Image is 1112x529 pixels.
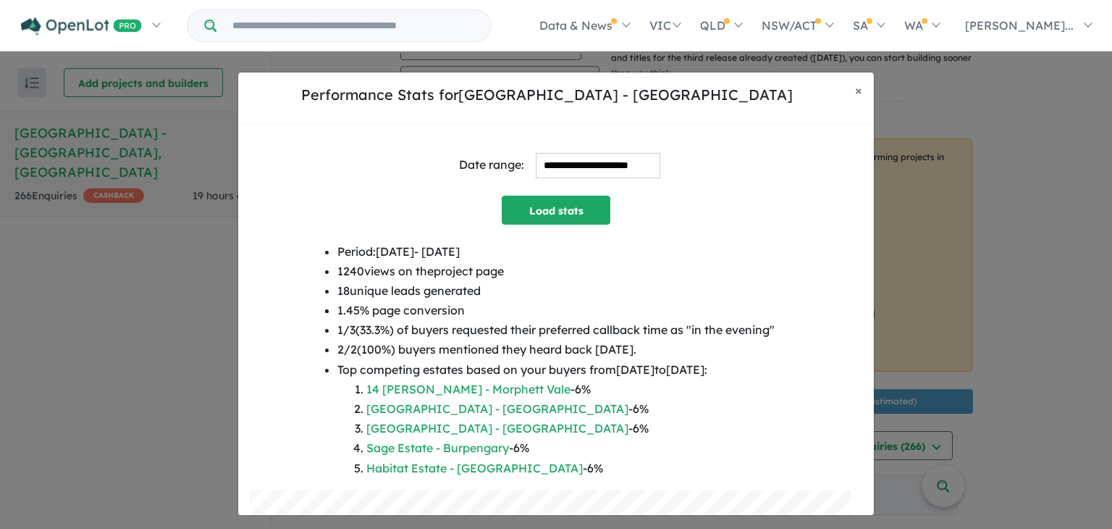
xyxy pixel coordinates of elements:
[337,281,775,301] li: 18 unique leads generated
[366,421,628,436] a: [GEOGRAPHIC_DATA] - [GEOGRAPHIC_DATA]
[366,438,775,458] li: - 6 %
[337,242,775,262] li: Period: [DATE] - [DATE]
[337,360,775,478] li: Top competing estates based on your buyers from [DATE] to [DATE] :
[366,441,509,455] a: Sage Estate - Burpengary
[366,459,775,478] li: - 6 %
[337,301,775,320] li: 1.45 % page conversion
[855,82,862,99] span: ×
[366,380,775,399] li: - 6 %
[219,10,488,41] input: Try estate name, suburb, builder or developer
[21,17,142,36] img: Openlot PRO Logo White
[366,399,775,419] li: - 6 %
[337,320,775,340] li: 1 / 3 ( 33.3 %) of buyers requested their preferred callback time as " in the evening "
[337,262,775,281] li: 1240 views on the project page
[337,340,775,359] li: 2 / 2 ( 100 %) buyers mentioned they heard back [DATE].
[965,18,1074,33] span: [PERSON_NAME]...
[502,196,610,225] button: Load stats
[366,461,583,475] a: Habitat Estate - [GEOGRAPHIC_DATA]
[366,401,628,416] a: [GEOGRAPHIC_DATA] - [GEOGRAPHIC_DATA]
[250,84,843,106] h5: Performance Stats for [GEOGRAPHIC_DATA] - [GEOGRAPHIC_DATA]
[366,382,570,396] a: 14 [PERSON_NAME] - Morphett Vale
[459,155,524,175] div: Date range:
[366,419,775,438] li: - 6 %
